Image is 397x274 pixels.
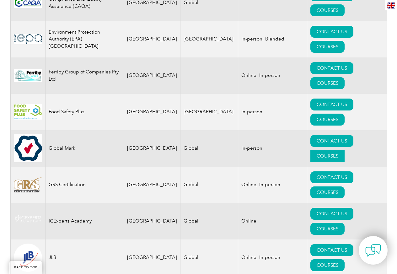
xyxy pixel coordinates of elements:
img: 2bff5172-5738-eb11-a813-000d3a79722d-logo.png [14,213,42,229]
td: Ferriby Group of Companies Pty Ltd [45,57,124,94]
a: CONTACT US [310,208,353,220]
td: GRS Certification [45,167,124,203]
img: eb2924ac-d9bc-ea11-a814-000d3a79823d-logo.jpg [14,134,42,162]
td: In-person; Blended [238,21,307,57]
td: [GEOGRAPHIC_DATA] [124,203,180,239]
td: Global [180,167,238,203]
td: [GEOGRAPHIC_DATA] [124,167,180,203]
td: Online; In-person [238,57,307,94]
img: 7f517d0d-f5a0-ea11-a812-000d3ae11abd%20-logo.png [14,177,42,193]
a: COURSES [310,150,345,162]
img: e52924ac-d9bc-ea11-a814-000d3a79823d-logo.png [14,104,42,120]
td: [GEOGRAPHIC_DATA] [180,94,238,130]
td: [GEOGRAPHIC_DATA] [124,130,180,167]
td: [GEOGRAPHIC_DATA] [124,57,180,94]
td: [GEOGRAPHIC_DATA] [124,21,180,57]
a: COURSES [310,77,345,89]
a: CONTACT US [310,244,353,256]
td: [GEOGRAPHIC_DATA] [124,94,180,130]
a: COURSES [310,4,345,16]
td: [GEOGRAPHIC_DATA] [180,21,238,57]
img: en [387,3,395,8]
td: Global [180,130,238,167]
td: Environment Protection Authority (EPA) [GEOGRAPHIC_DATA] [45,21,124,57]
td: Food Safety Plus [45,94,124,130]
a: COURSES [310,186,345,198]
img: 0b2a24ac-d9bc-ea11-a814-000d3a79823d-logo.jpg [14,34,42,44]
a: CONTACT US [310,26,353,38]
a: CONTACT US [310,171,353,183]
td: Online [238,203,307,239]
img: fd2924ac-d9bc-ea11-a814-000d3a79823d-logo.png [14,244,42,272]
td: In-person [238,130,307,167]
td: Global Mark [45,130,124,167]
td: Global [180,203,238,239]
a: CONTACT US [310,99,353,110]
a: CONTACT US [310,135,353,147]
img: 52661cd0-8de2-ef11-be1f-002248955c5a-logo.jpg [14,69,42,82]
td: In-person [238,94,307,130]
a: CONTACT US [310,62,353,74]
a: COURSES [310,114,345,126]
a: COURSES [310,223,345,235]
img: contact-chat.png [365,243,381,258]
td: Online; In-person [238,167,307,203]
a: COURSES [310,259,345,271]
a: COURSES [310,41,345,53]
a: BACK TO TOP [9,261,42,274]
td: ICExperts Academy [45,203,124,239]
